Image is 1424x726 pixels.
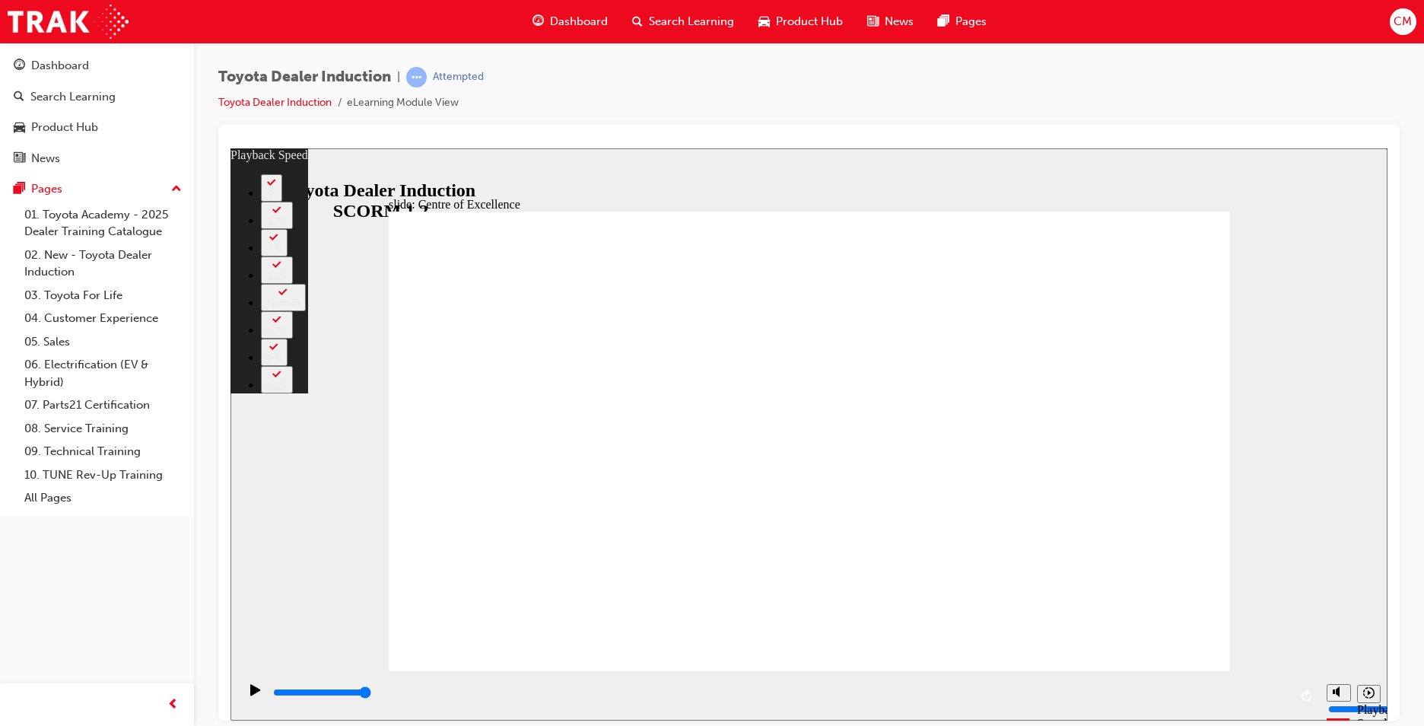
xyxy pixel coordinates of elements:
[30,88,116,106] div: Search Learning
[855,6,926,37] a: news-iconNews
[6,145,188,173] a: News
[867,12,879,31] span: news-icon
[18,330,188,354] a: 05. Sales
[1066,537,1089,559] button: Replay (Ctrl+Alt+R)
[8,523,1089,572] div: playback controls
[31,57,89,75] div: Dashboard
[1394,13,1412,30] span: CM
[8,535,33,561] button: Play (Ctrl+Alt+P)
[758,12,770,31] span: car-icon
[1089,523,1149,572] div: misc controls
[14,59,25,73] span: guage-icon
[30,26,52,53] button: 2
[18,203,188,244] a: 01. Toyota Academy - 2025 Dealer Training Catalogue
[37,40,46,51] div: 2
[6,52,188,80] a: Dashboard
[397,68,400,86] span: |
[433,70,484,84] div: Attempted
[1127,555,1149,582] div: Playback Speed
[520,6,620,37] a: guage-iconDashboard
[649,13,734,30] span: Search Learning
[18,463,188,487] a: 10. TUNE Rev-Up Training
[14,91,24,104] span: search-icon
[1127,537,1150,555] button: Playback speed
[926,6,999,37] a: pages-iconPages
[6,49,188,175] button: DashboardSearch LearningProduct HubNews
[218,68,391,86] span: Toyota Dealer Induction
[550,13,608,30] span: Dashboard
[6,83,188,111] a: Search Learning
[776,13,843,30] span: Product Hub
[18,353,188,393] a: 06. Electrification (EV & Hybrid)
[6,175,188,203] button: Pages
[955,13,987,30] span: Pages
[18,486,188,510] a: All Pages
[18,417,188,441] a: 08. Service Training
[14,183,25,196] span: pages-icon
[532,12,544,31] span: guage-icon
[171,180,182,199] span: up-icon
[18,393,188,417] a: 07. Parts21 Certification
[1098,555,1196,567] input: volume
[43,538,141,550] input: slide progress
[18,440,188,463] a: 09. Technical Training
[218,96,332,109] a: Toyota Dealer Induction
[18,307,188,330] a: 04. Customer Experience
[347,94,459,112] li: eLearning Module View
[31,150,60,167] div: News
[18,284,188,307] a: 03. Toyota For Life
[746,6,855,37] a: car-iconProduct Hub
[1096,536,1120,553] button: Mute (Ctrl+Alt+M)
[6,113,188,142] a: Product Hub
[31,119,98,136] div: Product Hub
[885,13,914,30] span: News
[18,244,188,284] a: 02. New - Toyota Dealer Induction
[31,180,62,198] div: Pages
[620,6,746,37] a: search-iconSearch Learning
[406,67,427,88] span: learningRecordVerb_ATTEMPT-icon
[8,5,129,39] img: Trak
[167,696,179,715] span: prev-icon
[14,152,25,166] span: news-icon
[1390,8,1416,35] button: CM
[938,12,949,31] span: pages-icon
[14,121,25,135] span: car-icon
[632,12,643,31] span: search-icon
